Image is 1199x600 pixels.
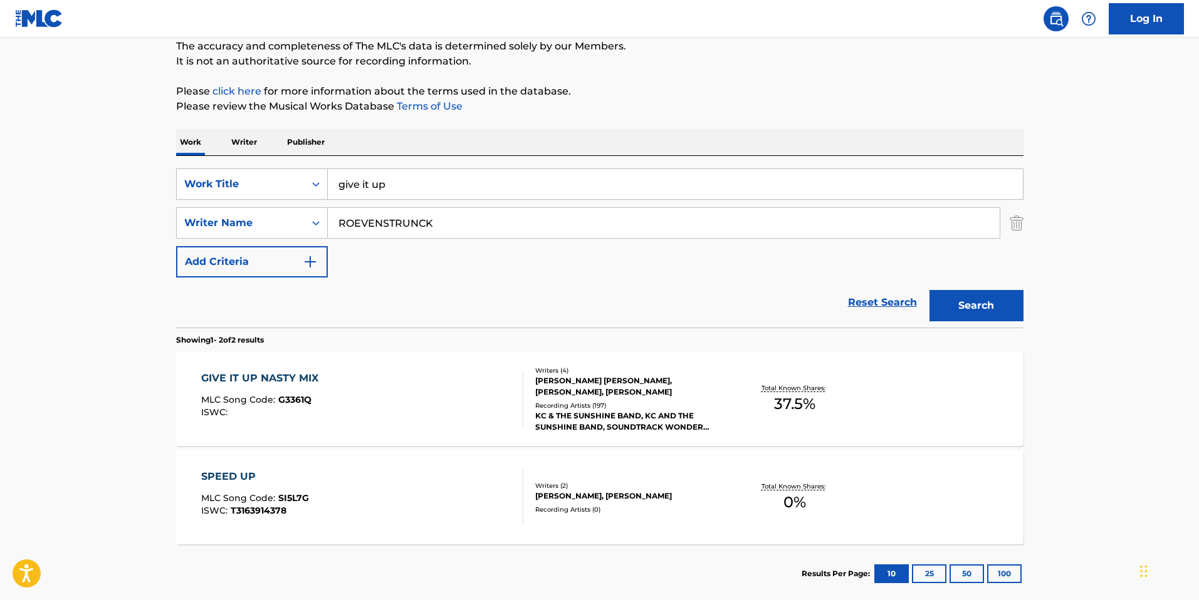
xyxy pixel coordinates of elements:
button: 10 [874,564,909,583]
div: [PERSON_NAME] [PERSON_NAME], [PERSON_NAME], [PERSON_NAME] [535,375,725,398]
button: Search [929,290,1024,321]
button: 100 [987,564,1022,583]
form: Search Form [176,168,1024,328]
iframe: Chat Widget [1136,540,1199,600]
span: MLC Song Code : [201,492,278,504]
span: 0 % [783,491,806,514]
p: Total Known Shares: [762,482,829,491]
span: MLC Song Code : [201,394,278,405]
a: Log In [1109,3,1184,34]
img: MLC Logo [15,9,63,28]
div: Writers ( 4 ) [535,366,725,375]
span: ISWC : [201,406,231,418]
p: Publisher [283,129,328,155]
img: help [1081,11,1096,26]
img: 9d2ae6d4665cec9f34b9.svg [303,254,318,269]
p: Writer [228,129,261,155]
p: Showing 1 - 2 of 2 results [176,334,264,346]
div: Help [1076,6,1101,31]
p: Total Known Shares: [762,383,829,393]
div: KC & THE SUNSHINE BAND, KC AND THE SUNSHINE BAND, SOUNDTRACK WONDER BAND, KC & THE SUNSHINE BAND,... [535,410,725,433]
button: 50 [950,564,984,583]
a: Public Search [1044,6,1069,31]
div: Recording Artists ( 0 ) [535,505,725,514]
div: SPEED UP [201,469,309,484]
p: Please review the Musical Works Database [176,99,1024,114]
a: Reset Search [842,289,923,316]
p: It is not an authoritative source for recording information. [176,54,1024,69]
div: Writer Name [184,215,297,230]
a: SPEED UPMLC Song Code:SI5L7GISWC:T3163914378Writers (2)[PERSON_NAME], [PERSON_NAME]Recording Arti... [176,450,1024,544]
a: click here [212,85,261,97]
div: Drag [1140,552,1148,590]
p: Results Per Page: [802,568,873,579]
img: Delete Criterion [1010,207,1024,239]
a: GIVE IT UP NASTY MIXMLC Song Code:G3361QISWC:Writers (4)[PERSON_NAME] [PERSON_NAME], [PERSON_NAME... [176,352,1024,446]
div: Work Title [184,177,297,192]
div: [PERSON_NAME], [PERSON_NAME] [535,490,725,502]
span: 37.5 % [774,393,815,415]
span: ISWC : [201,505,231,516]
p: Please for more information about the terms used in the database. [176,84,1024,99]
p: Work [176,129,205,155]
button: 25 [912,564,946,583]
a: Terms of Use [394,100,463,112]
span: SI5L7G [278,492,309,504]
span: T3163914378 [231,505,286,516]
p: The accuracy and completeness of The MLC's data is determined solely by our Members. [176,39,1024,54]
div: Writers ( 2 ) [535,481,725,490]
img: search [1049,11,1064,26]
span: G3361Q [278,394,312,405]
button: Add Criteria [176,246,328,277]
div: Recording Artists ( 197 ) [535,401,725,410]
div: GIVE IT UP NASTY MIX [201,371,325,386]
